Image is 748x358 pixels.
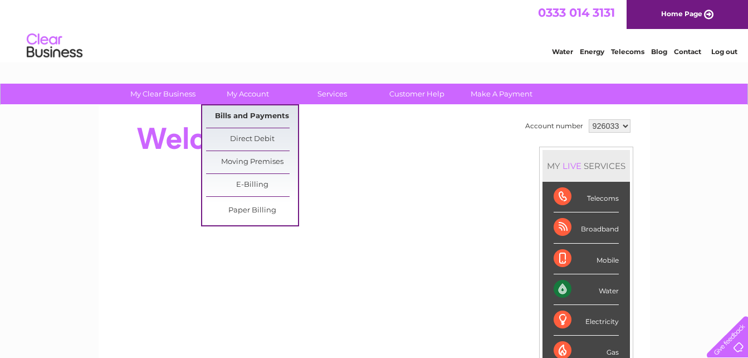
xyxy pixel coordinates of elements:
[206,174,298,196] a: E-Billing
[117,84,209,104] a: My Clear Business
[580,47,604,56] a: Energy
[560,161,584,171] div: LIVE
[206,128,298,151] a: Direct Debit
[206,151,298,173] a: Moving Premises
[554,274,619,305] div: Water
[202,84,294,104] a: My Account
[371,84,463,104] a: Customer Help
[286,84,378,104] a: Services
[206,200,298,222] a: Paper Billing
[111,6,638,54] div: Clear Business is a trading name of Verastar Limited (registered in [GEOGRAPHIC_DATA] No. 3667643...
[554,244,619,274] div: Mobile
[554,305,619,336] div: Electricity
[522,117,586,136] td: Account number
[674,47,701,56] a: Contact
[554,182,619,212] div: Telecoms
[711,47,737,56] a: Log out
[651,47,667,56] a: Blog
[456,84,547,104] a: Make A Payment
[206,105,298,128] a: Bills and Payments
[542,150,630,182] div: MY SERVICES
[552,47,573,56] a: Water
[26,29,83,63] img: logo.png
[554,212,619,243] div: Broadband
[538,6,615,20] a: 0333 014 3131
[611,47,644,56] a: Telecoms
